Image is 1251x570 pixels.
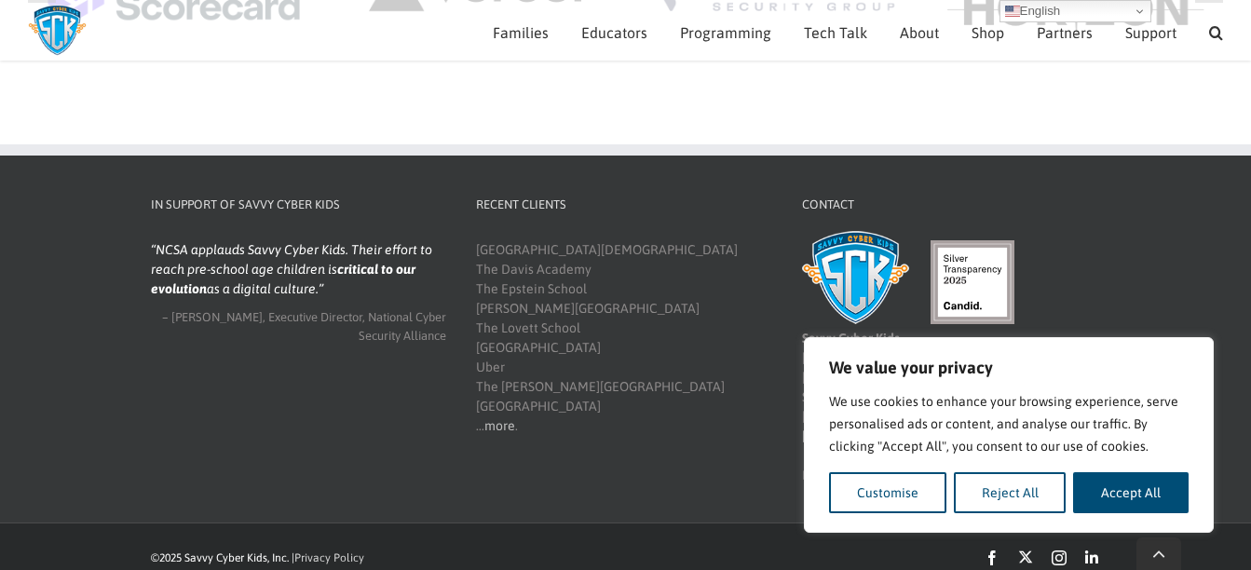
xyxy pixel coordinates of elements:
[972,25,1004,40] span: Shop
[294,551,364,564] a: Privacy Policy
[151,550,719,566] div: ©2025 Savvy Cyber Kids, Inc. |
[802,231,909,324] img: Savvy Cyber Kids
[802,196,1098,214] h4: Contact
[1125,25,1176,40] span: Support
[954,472,1067,513] button: Reject All
[804,25,867,40] span: Tech Talk
[476,240,772,436] div: [GEOGRAPHIC_DATA][DEMOGRAPHIC_DATA] The Davis Academy The Epstein School [PERSON_NAME][GEOGRAPHIC...
[151,240,447,299] blockquote: NCSA applauds Savvy Cyber Kids. Their effort to reach pre-school age children is as a digital cul...
[931,240,1014,324] img: candid-seal-silver-2025.svg
[829,472,946,513] button: Customise
[829,390,1189,457] p: We use cookies to enhance your browsing experience, serve personalised ads or content, and analys...
[484,418,515,433] a: more
[829,357,1189,379] p: We value your privacy
[680,25,771,40] span: Programming
[802,331,900,346] b: Savvy Cyber Kids
[359,310,446,343] span: National Cyber Security Alliance
[28,5,87,56] img: Savvy Cyber Kids Logo
[802,428,1011,443] a: [EMAIL_ADDRESS][DOMAIN_NAME]
[1037,25,1093,40] span: Partners
[268,310,362,324] span: Executive Director
[581,25,647,40] span: Educators
[1005,4,1020,19] img: en
[151,196,447,214] h4: In Support of Savvy Cyber Kids
[476,196,772,214] h4: Recent Clients
[900,25,939,40] span: About
[493,25,549,40] span: Families
[802,240,1098,485] div: [STREET_ADDRESS][PERSON_NAME][PERSON_NAME] Suite A-312 [GEOGRAPHIC_DATA] EIN: [US_EMPLOYER_IDENTI...
[1073,472,1189,513] button: Accept All
[171,310,263,324] span: [PERSON_NAME]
